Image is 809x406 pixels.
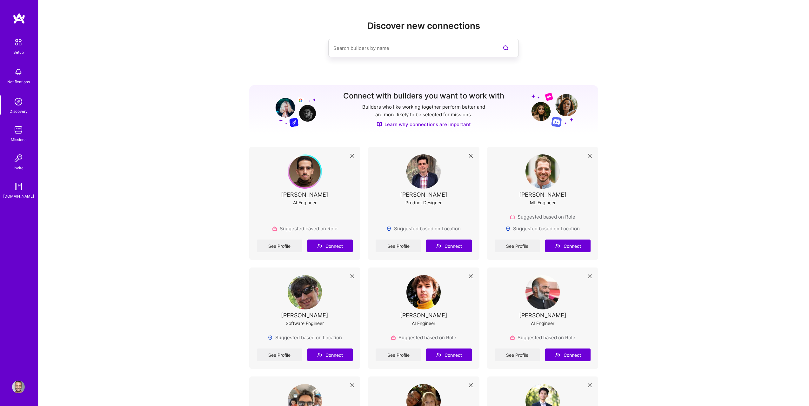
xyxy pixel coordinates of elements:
i: icon Close [469,154,473,158]
div: [PERSON_NAME] [281,191,328,198]
img: User Avatar [406,154,441,189]
div: [PERSON_NAME] [281,312,328,319]
i: icon Close [350,274,354,278]
i: icon SearchPurple [502,44,510,52]
div: Product Designer [405,199,442,206]
i: icon Close [469,274,473,278]
a: Learn why connections are important [377,121,471,128]
div: Suggested based on Location [268,334,342,341]
div: Discovery [10,108,28,115]
img: discovery [12,95,25,108]
img: User Avatar [288,154,322,189]
h2: Discover new connections [249,21,598,31]
i: icon Connect [317,243,323,249]
i: icon Connect [436,243,442,249]
img: User Avatar [525,275,560,309]
img: Role icon [272,226,277,231]
div: Suggested based on Location [386,225,461,232]
button: Connect [426,348,471,361]
i: icon Close [350,154,354,158]
i: icon Connect [555,352,561,358]
input: Search builders by name [333,40,488,56]
button: Connect [307,240,353,252]
i: icon Close [469,383,473,387]
img: Role icon [510,214,515,220]
button: Connect [545,240,591,252]
div: AI Engineer [531,320,554,327]
img: User Avatar [525,154,560,189]
a: See Profile [376,240,421,252]
div: [PERSON_NAME] [519,191,566,198]
div: [PERSON_NAME] [519,312,566,319]
i: icon Close [588,274,592,278]
img: Locations icon [268,335,273,340]
div: Invite [14,165,23,171]
a: See Profile [257,240,302,252]
a: See Profile [495,240,540,252]
img: setup [12,36,25,49]
img: guide book [12,180,25,193]
img: bell [12,66,25,78]
img: Locations icon [505,226,511,231]
div: [PERSON_NAME] [400,312,447,319]
a: See Profile [376,348,421,361]
img: teamwork [12,124,25,136]
div: ML Engineer [530,199,556,206]
div: Suggested based on Role [510,213,575,220]
img: Grow your network [532,92,578,127]
button: Connect [307,348,353,361]
p: Builders who like working together perform better and are more likely to be selected for missions. [361,103,486,118]
a: See Profile [257,348,302,361]
div: Suggested based on Role [391,334,456,341]
img: logo [13,13,25,24]
i: icon Close [350,383,354,387]
div: AI Engineer [293,199,317,206]
i: icon Connect [555,243,561,249]
div: Notifications [7,78,30,85]
img: Role icon [391,335,396,340]
img: Role icon [510,335,515,340]
div: [PERSON_NAME] [400,191,447,198]
button: Connect [545,348,591,361]
i: icon Connect [317,352,323,358]
i: icon Connect [436,352,442,358]
div: AI Engineer [412,320,435,327]
div: Software Engineer [286,320,324,327]
a: See Profile [495,348,540,361]
i: icon Close [588,383,592,387]
img: Grow your network [270,92,316,127]
i: icon Close [588,154,592,158]
div: Suggested based on Location [505,225,580,232]
img: User Avatar [406,275,441,309]
h3: Connect with builders you want to work with [343,91,504,101]
img: Discover [377,122,382,127]
div: Missions [11,136,26,143]
div: Setup [13,49,24,56]
div: Suggested based on Role [510,334,575,341]
a: User Avatar [10,381,26,393]
img: Locations icon [386,226,391,231]
div: Suggested based on Role [272,225,338,232]
button: Connect [426,240,471,252]
div: [DOMAIN_NAME] [3,193,34,200]
img: User Avatar [288,275,322,309]
img: Invite [12,152,25,165]
img: User Avatar [12,381,25,393]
